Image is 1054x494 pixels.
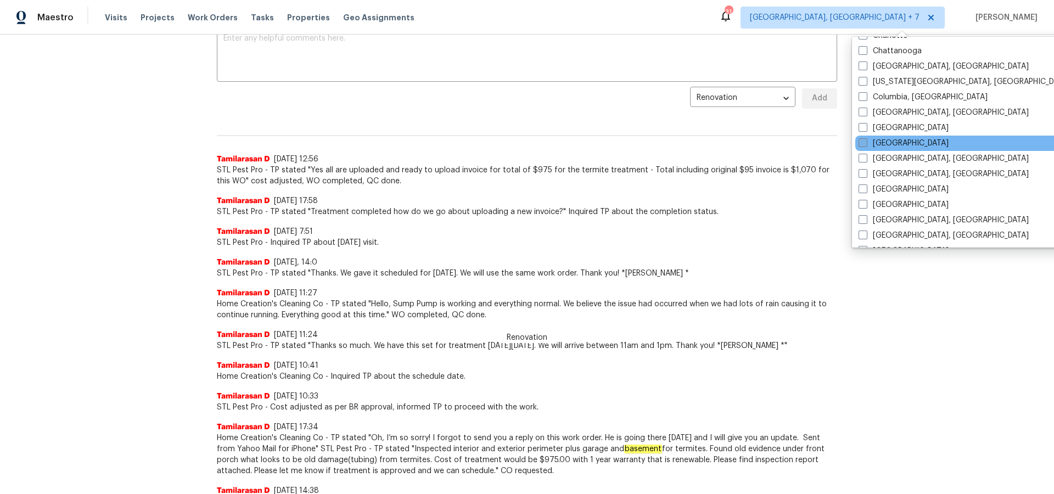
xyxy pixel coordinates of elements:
[217,299,837,321] span: Home Creation's Cleaning Co - TP stated "Hello, Sump Pump is working and everything normal. We be...
[690,85,795,112] div: Renovation
[217,154,270,165] span: Tamilarasan D
[287,12,330,23] span: Properties
[343,12,414,23] span: Geo Assignments
[859,169,1029,179] label: [GEOGRAPHIC_DATA], [GEOGRAPHIC_DATA]
[274,259,317,266] span: [DATE], 14:0
[217,402,837,413] span: STL Pest Pro - Cost adjusted as per BR approval, informed TP to proceed with the work.
[859,215,1029,226] label: [GEOGRAPHIC_DATA], [GEOGRAPHIC_DATA]
[971,12,1038,23] span: [PERSON_NAME]
[274,331,318,339] span: [DATE] 11:24
[859,184,949,195] label: [GEOGRAPHIC_DATA]
[274,423,318,431] span: [DATE] 17:34
[859,92,988,103] label: Columbia, [GEOGRAPHIC_DATA]
[750,12,920,23] span: [GEOGRAPHIC_DATA], [GEOGRAPHIC_DATA] + 7
[217,257,270,268] span: Tamilarasan D
[217,288,270,299] span: Tamilarasan D
[274,155,318,163] span: [DATE] 12:56
[105,12,127,23] span: Visits
[217,165,837,187] span: STL Pest Pro - TP stated "Yes all are uploaded and ready to upload invoice for total of $975 for ...
[859,46,922,57] label: Chattanooga
[274,392,318,400] span: [DATE] 10:33
[217,340,837,351] span: STL Pest Pro - TP stated "Thanks so much. We have this set for treatment [DATE][DATE]. We will ar...
[859,61,1029,72] label: [GEOGRAPHIC_DATA], [GEOGRAPHIC_DATA]
[217,195,270,206] span: Tamilarasan D
[217,226,270,237] span: Tamilarasan D
[274,289,317,297] span: [DATE] 11:27
[217,360,270,371] span: Tamilarasan D
[217,329,270,340] span: Tamilarasan D
[624,445,662,453] em: basement
[217,371,837,382] span: Home Creation's Cleaning Co - Inquired TP about the schedule date.
[859,199,949,210] label: [GEOGRAPHIC_DATA]
[217,268,837,279] span: STL Pest Pro - TP stated "Thanks. We gave it scheduled for [DATE]. We will use the same work orde...
[725,7,732,18] div: 31
[141,12,175,23] span: Projects
[859,153,1029,164] label: [GEOGRAPHIC_DATA], [GEOGRAPHIC_DATA]
[217,206,837,217] span: STL Pest Pro - TP stated "Treatment completed how do we go about uploading a new invoice?" Inquir...
[274,197,318,205] span: [DATE] 17:58
[274,228,313,235] span: [DATE] 7:51
[859,138,949,149] label: [GEOGRAPHIC_DATA]
[859,122,949,133] label: [GEOGRAPHIC_DATA]
[859,245,949,256] label: [GEOGRAPHIC_DATA]
[217,422,270,433] span: Tamilarasan D
[188,12,238,23] span: Work Orders
[251,14,274,21] span: Tasks
[217,391,270,402] span: Tamilarasan D
[37,12,74,23] span: Maestro
[274,362,318,369] span: [DATE] 10:41
[217,237,837,248] span: STL Pest Pro - Inquired TP about [DATE] visit.
[859,107,1029,118] label: [GEOGRAPHIC_DATA], [GEOGRAPHIC_DATA]
[217,433,837,476] span: Home Creation's Cleaning Co - TP stated "Oh, I’m so sorry! I forgot to send you a reply on this w...
[500,332,554,343] span: Renovation
[859,230,1029,241] label: [GEOGRAPHIC_DATA], [GEOGRAPHIC_DATA]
